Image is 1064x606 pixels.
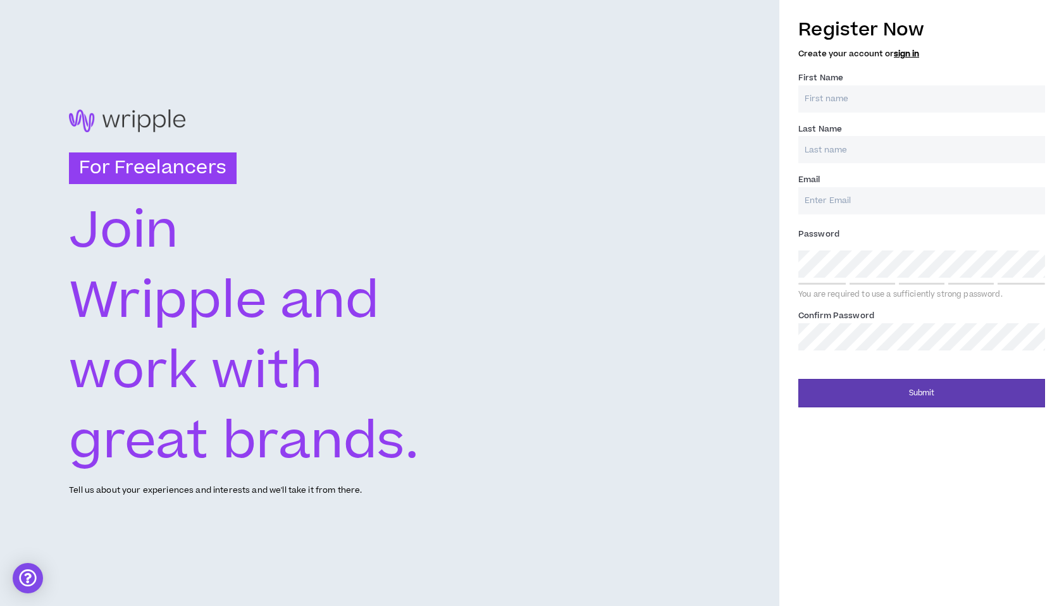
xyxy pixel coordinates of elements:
[798,228,839,240] span: Password
[798,170,820,190] label: Email
[798,85,1045,113] input: First name
[69,335,323,408] text: work with
[798,136,1045,163] input: Last name
[69,194,178,268] text: Join
[798,16,1045,43] h3: Register Now
[798,306,874,326] label: Confirm Password
[894,48,919,59] a: sign in
[69,405,419,478] text: great brands.
[798,49,1045,58] h5: Create your account or
[69,485,362,497] p: Tell us about your experiences and interests and we'll take it from there.
[69,152,237,184] h3: For Freelancers
[798,290,1045,300] div: You are required to use a sufficiently strong password.
[69,264,380,338] text: Wripple and
[798,68,843,88] label: First Name
[13,563,43,593] div: Open Intercom Messenger
[798,187,1045,214] input: Enter Email
[798,379,1045,407] button: Submit
[798,119,842,139] label: Last Name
